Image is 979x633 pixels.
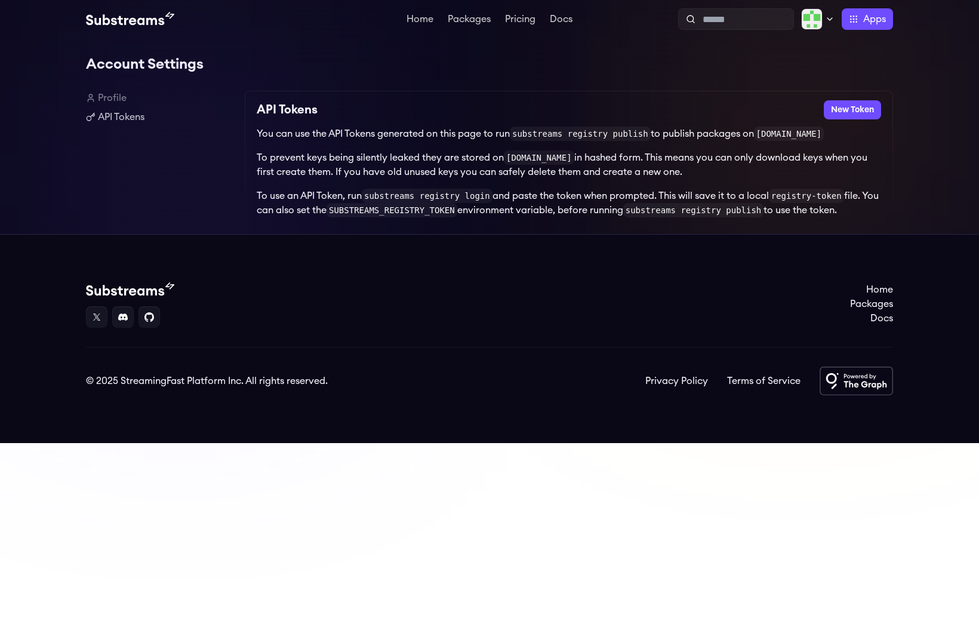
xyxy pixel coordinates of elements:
button: New Token [824,100,881,119]
img: Substream's logo [86,12,174,26]
p: To prevent keys being silently leaked they are stored on in hashed form. This means you can only ... [257,150,881,179]
a: Docs [850,311,893,325]
a: Packages [850,297,893,311]
code: [DOMAIN_NAME] [754,127,824,141]
a: Pricing [503,14,538,26]
code: substreams registry publish [510,127,651,141]
code: SUBSTREAMS_REGISTRY_TOKEN [327,203,457,217]
code: substreams registry publish [623,203,764,217]
p: To use an API Token, run and paste the token when prompted. This will save it to a local file. Yo... [257,189,881,217]
a: Packages [445,14,493,26]
a: Terms of Service [727,374,801,388]
code: substreams registry login [362,189,492,203]
img: Powered by The Graph [820,367,893,395]
a: Privacy Policy [645,374,708,388]
p: You can use the API Tokens generated on this page to run to publish packages on [257,127,881,141]
img: Substream's logo [86,282,174,297]
a: Home [850,282,893,297]
code: registry-token [769,189,844,203]
span: Apps [863,12,886,26]
a: Profile [86,91,235,105]
a: Docs [547,14,575,26]
h1: Account Settings [86,53,893,76]
div: © 2025 StreamingFast Platform Inc. All rights reserved. [86,374,328,388]
a: Home [404,14,436,26]
code: [DOMAIN_NAME] [504,150,574,165]
img: Profile [801,8,823,30]
h2: API Tokens [257,100,318,119]
a: API Tokens [86,110,235,124]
